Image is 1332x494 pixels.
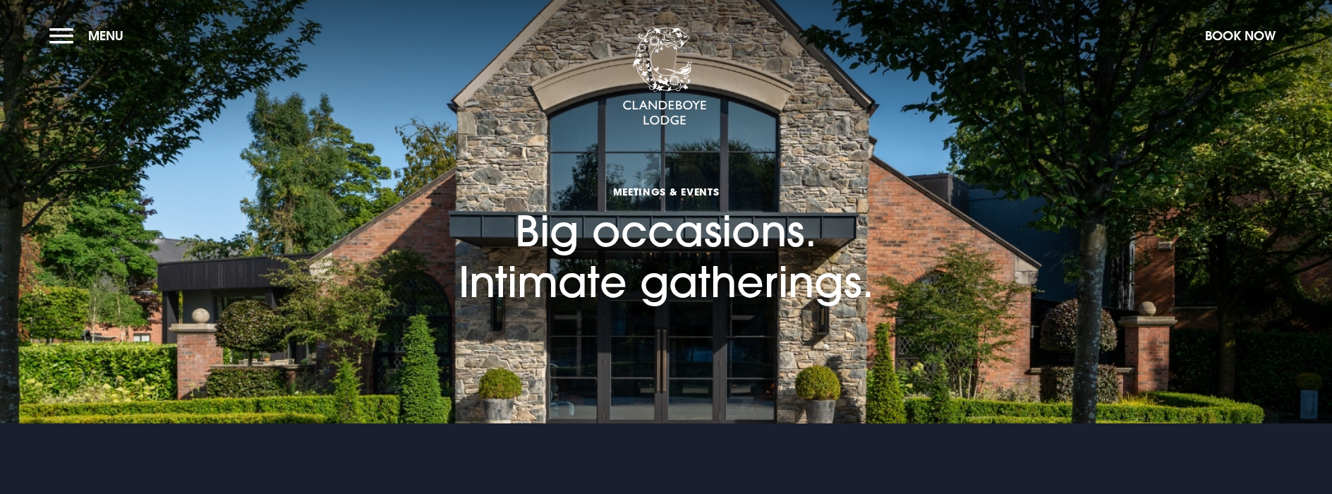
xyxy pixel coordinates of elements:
button: Menu [49,20,131,51]
span: Meetings & Events [459,185,874,198]
span: Menu [88,28,123,44]
img: Clandeboye Lodge [622,28,707,126]
h1: Big occasions. Intimate gatherings. [459,123,874,307]
button: Book Now [1198,20,1283,51]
